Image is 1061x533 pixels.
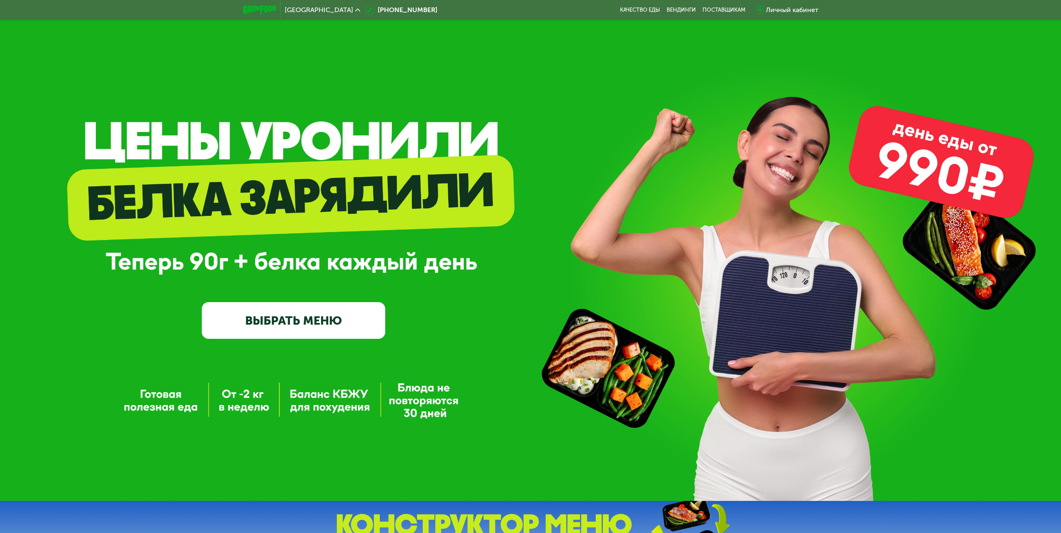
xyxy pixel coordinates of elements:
span: [GEOGRAPHIC_DATA] [285,7,353,13]
a: [PHONE_NUMBER] [364,5,437,15]
div: Личный кабинет [766,5,818,15]
a: Качество еды [620,7,660,13]
a: ВЫБРАТЬ МЕНЮ [202,302,385,339]
a: Вендинги [667,7,696,13]
div: поставщикам [702,7,745,13]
